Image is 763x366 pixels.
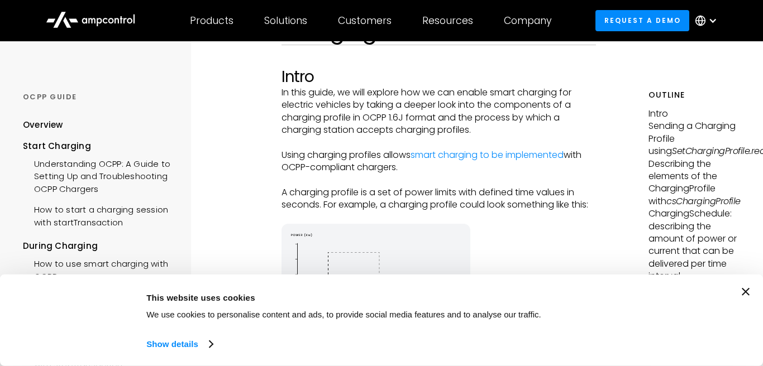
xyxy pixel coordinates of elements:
[338,15,392,27] div: Customers
[146,291,549,304] div: This website uses cookies
[146,336,212,353] a: Show details
[264,15,307,27] div: Solutions
[23,152,175,198] a: Understanding OCPP: A Guide to Setting Up and Troubleshooting OCPP Chargers
[23,119,63,131] div: Overview
[422,15,473,27] div: Resources
[648,158,740,208] p: Describing the elements of the ChargingProfile with
[282,224,470,348] img: energy diagram
[648,208,740,282] p: ChargingSchedule: describing the amount of power or current that can be delivered per time interval.
[561,288,721,320] button: Okay
[282,174,596,186] p: ‍
[282,149,596,174] p: Using charging profiles allows with OCPP-compliant chargers.
[742,288,750,296] button: Close banner
[504,15,552,27] div: Company
[23,198,175,232] a: How to start a charging session with startTransaction
[23,140,175,152] div: Start Charging
[666,195,741,208] em: csChargingProfile
[595,10,689,31] a: Request a demo
[146,310,541,319] span: We use cookies to personalise content and ads, to provide social media features and to analyse ou...
[648,89,740,101] h5: Outline
[648,120,740,157] p: Sending a Charging Profile using
[190,15,233,27] div: Products
[411,148,564,161] a: smart charging to be implemented
[282,211,596,224] p: ‍
[648,108,740,120] p: Intro
[23,252,175,286] a: How to use smart charging with OCPP
[23,92,175,102] div: OCPP GUIDE
[23,119,63,139] a: Overview
[282,68,596,86] h2: Intro
[282,186,596,211] p: A charging profile is a set of power limits with defined time values in seconds. For example, a c...
[23,240,175,252] div: During Charging
[282,136,596,148] p: ‍
[282,86,596,137] p: In this guide, we will explore how we can enable smart charging for electric vehicles by taking a...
